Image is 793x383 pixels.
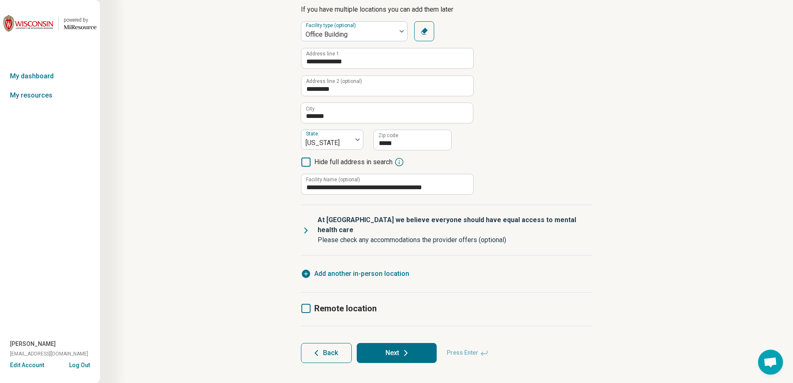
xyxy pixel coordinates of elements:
div: powered by [64,16,97,24]
button: Next [357,343,437,363]
span: [EMAIL_ADDRESS][DOMAIN_NAME] [10,350,88,358]
span: Remote location [314,303,377,313]
span: Back [323,350,338,356]
label: Address line 2 (optional) [306,79,362,84]
img: University of Wisconsin-Madison [3,13,53,33]
p: Please check any accommodations the provider offers (optional) [318,235,586,245]
button: Add another in-person location [301,269,409,279]
span: Hide full address in search [314,157,393,167]
label: Zip code [378,133,398,138]
span: [PERSON_NAME] [10,340,56,348]
button: Edit Account [10,361,44,370]
button: Log Out [69,361,90,368]
button: Back [301,343,352,363]
label: State [306,131,320,137]
span: Press Enter [442,343,493,363]
p: At [GEOGRAPHIC_DATA] we believe everyone should have equal access to mental health care [318,215,586,235]
a: University of Wisconsin-Madisonpowered by [3,13,97,33]
summary: At [GEOGRAPHIC_DATA] we believe everyone should have equal access to mental health carePlease che... [301,205,592,255]
label: Address line 1 [306,51,339,56]
label: Facility type (optional) [306,23,358,28]
div: Open chat [758,350,783,375]
label: City [306,106,315,111]
label: Facility Name (optional) [306,177,360,182]
span: Add another in-person location [314,269,409,279]
p: If you have multiple locations you can add them later [301,5,592,15]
